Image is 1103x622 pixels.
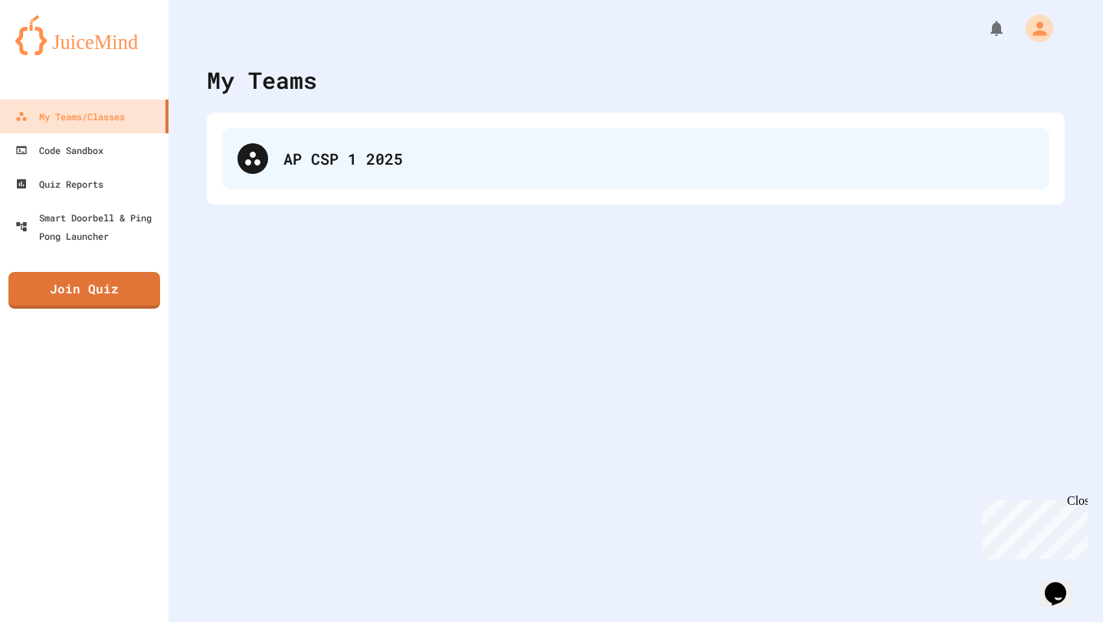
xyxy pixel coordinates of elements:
div: My Account [1010,11,1057,46]
iframe: chat widget [1039,561,1088,607]
div: Chat with us now!Close [6,6,106,97]
a: Join Quiz [8,272,160,309]
div: My Notifications [959,15,1010,41]
div: My Teams/Classes [15,107,125,126]
div: My Teams [207,63,317,97]
div: Smart Doorbell & Ping Pong Launcher [15,208,162,245]
img: logo-orange.svg [15,15,153,55]
div: AP CSP 1 2025 [283,147,1034,170]
iframe: chat widget [976,494,1088,559]
div: AP CSP 1 2025 [222,128,1049,189]
div: Quiz Reports [15,175,103,193]
div: Code Sandbox [15,141,103,159]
